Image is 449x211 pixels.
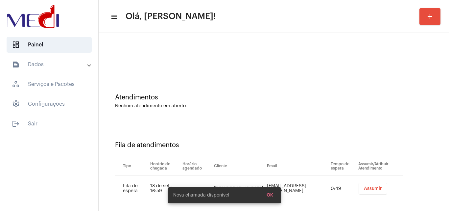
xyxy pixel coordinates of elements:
[12,41,20,49] span: sidenav icon
[261,189,278,201] button: OK
[149,157,181,175] th: Horário de chegada
[329,175,357,202] td: 0:49
[12,80,20,88] span: sidenav icon
[181,175,212,202] td: -
[115,157,149,175] th: Tipo
[265,157,329,175] th: Email
[364,186,382,191] span: Assumir
[7,37,92,53] span: Painel
[12,61,88,68] mat-panel-title: Dados
[265,175,329,202] td: [EMAIL_ADDRESS][DOMAIN_NAME]
[358,183,403,195] mat-chip-list: selection
[7,96,92,112] span: Configurações
[173,192,229,198] span: Nova chamada disponível
[7,76,92,92] span: Serviços e Pacotes
[110,13,117,21] mat-icon: sidenav icon
[115,104,433,109] div: Nenhum atendimento em aberto.
[115,175,149,202] td: Fila de espera
[126,11,216,22] span: Olá, [PERSON_NAME]!
[115,142,433,149] div: Fila de atendimentos
[181,157,212,175] th: Horário agendado
[149,175,181,202] td: 18 de set., 16:59
[212,175,265,202] td: [DEMOGRAPHIC_DATA]
[359,183,387,195] button: Assumir
[426,13,434,20] mat-icon: add
[7,116,92,132] span: Sair
[212,157,265,175] th: Cliente
[115,94,433,101] div: Atendimentos
[4,57,98,72] mat-expansion-panel-header: sidenav iconDados
[12,100,20,108] span: sidenav icon
[357,157,403,175] th: Assumir/Atribuir Atendimento
[267,193,273,198] span: OK
[329,157,357,175] th: Tempo de espera
[12,120,20,128] mat-icon: sidenav icon
[5,3,60,30] img: d3a1b5fa-500b-b90f-5a1c-719c20e9830b.png
[12,61,20,68] mat-icon: sidenav icon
